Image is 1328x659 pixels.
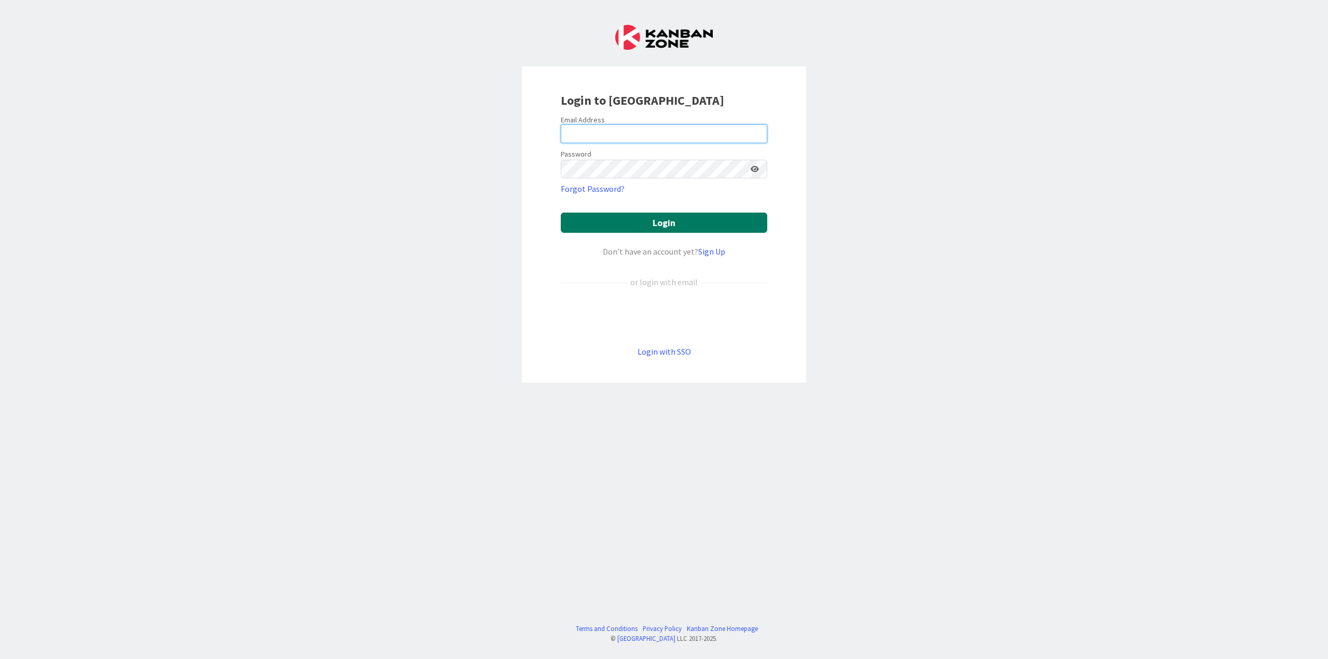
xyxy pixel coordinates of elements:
[561,245,767,258] div: Don’t have an account yet?
[561,183,625,195] a: Forgot Password?
[571,634,758,643] div: © LLC 2017- 2025 .
[628,276,700,288] div: or login with email
[561,115,605,124] label: Email Address
[615,25,713,50] img: Kanban Zone
[687,624,758,634] a: Kanban Zone Homepage
[561,149,591,160] label: Password
[556,305,772,328] iframe: Kirjaudu Google-tilillä -painike
[561,213,767,233] button: Login
[698,246,725,257] a: Sign Up
[638,346,691,357] a: Login with SSO
[617,634,675,642] a: [GEOGRAPHIC_DATA]
[576,624,638,634] a: Terms and Conditions
[561,92,724,108] b: Login to [GEOGRAPHIC_DATA]
[643,624,682,634] a: Privacy Policy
